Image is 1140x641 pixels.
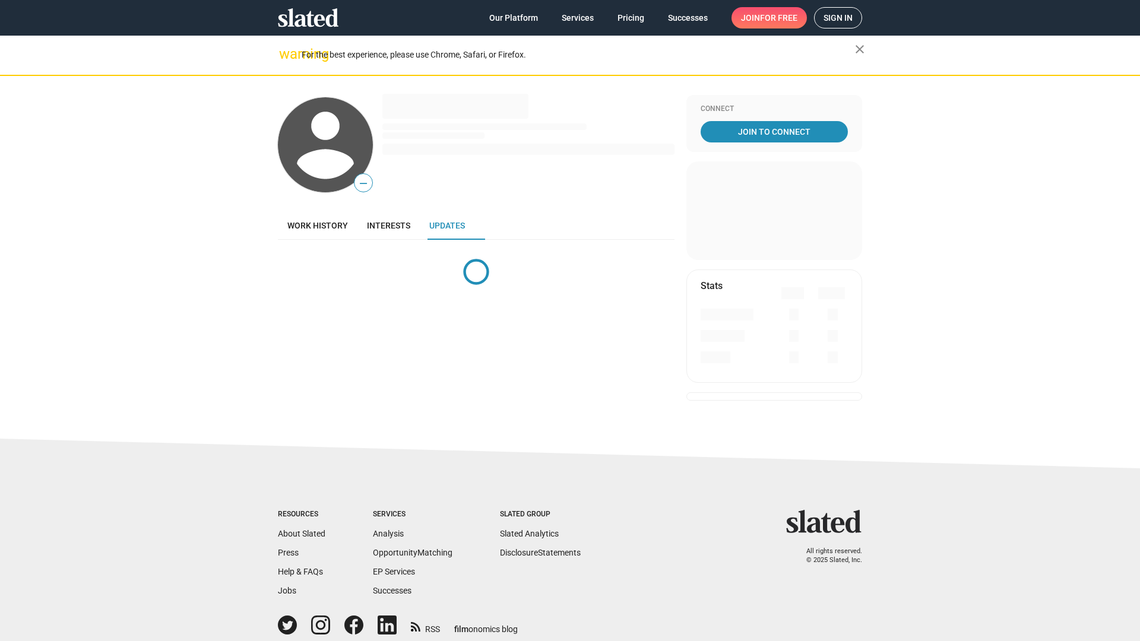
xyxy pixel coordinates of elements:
a: About Slated [278,529,325,538]
span: Updates [429,221,465,230]
span: — [354,176,372,191]
mat-icon: warning [279,47,293,61]
a: Successes [373,586,411,595]
a: Our Platform [480,7,547,28]
div: Services [373,510,452,519]
a: Updates [420,211,474,240]
p: All rights reserved. © 2025 Slated, Inc. [794,547,862,564]
span: Successes [668,7,708,28]
a: RSS [411,617,440,635]
a: Pricing [608,7,654,28]
span: Interests [367,221,410,230]
a: Successes [658,7,717,28]
span: Sign in [824,8,853,28]
a: Help & FAQs [278,567,323,576]
div: For the best experience, please use Chrome, Safari, or Firefox. [302,47,855,63]
span: film [454,624,468,634]
span: Join To Connect [703,121,845,142]
span: Join [741,7,797,28]
a: Sign in [814,7,862,28]
a: Join To Connect [701,121,848,142]
a: Press [278,548,299,557]
mat-card-title: Stats [701,280,723,292]
span: Pricing [617,7,644,28]
mat-icon: close [853,42,867,56]
a: Slated Analytics [500,529,559,538]
div: Connect [701,104,848,114]
span: Services [562,7,594,28]
a: DisclosureStatements [500,548,581,557]
a: EP Services [373,567,415,576]
a: Analysis [373,529,404,538]
a: Joinfor free [731,7,807,28]
a: filmonomics blog [454,614,518,635]
span: for free [760,7,797,28]
div: Slated Group [500,510,581,519]
a: OpportunityMatching [373,548,452,557]
a: Services [552,7,603,28]
a: Interests [357,211,420,240]
span: Our Platform [489,7,538,28]
a: Work history [278,211,357,240]
span: Work history [287,221,348,230]
a: Jobs [278,586,296,595]
div: Resources [278,510,325,519]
